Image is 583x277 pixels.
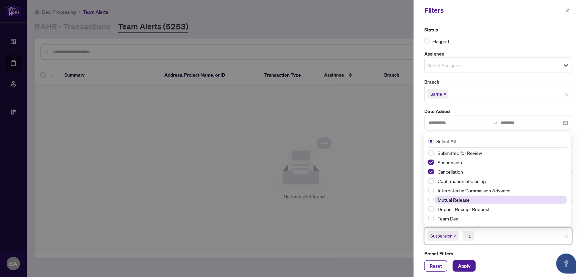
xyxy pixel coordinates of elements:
[428,188,434,193] span: Select Interested in Commission Advance
[438,187,511,193] span: Interested in Commission Advance
[428,206,434,212] span: Select Deposit Receipt Request
[564,234,568,238] span: close
[435,158,567,166] span: Suspension
[435,177,567,185] span: Confirmation of Closing
[428,169,434,174] span: Select Cancellation
[430,261,442,271] span: Reset
[428,216,434,221] span: Select Team Deal
[443,92,447,96] span: close
[424,78,572,86] label: Branch
[427,231,459,241] span: Suspension
[428,160,434,165] span: Select Suspension
[435,149,567,157] span: Submitted for Review
[438,150,482,156] span: Submitted for Review
[428,150,434,156] span: Select Submitted for Review
[435,196,567,204] span: Mutual Release
[438,197,470,203] span: Mutual Release
[430,91,442,97] span: Barrie
[493,120,498,125] span: to
[424,50,572,58] label: Assignee
[435,205,567,213] span: Deposit Receipt Request
[453,260,476,272] button: Apply
[428,178,434,184] span: Select Confirmation of Closing
[435,214,567,222] span: Team Deal
[424,260,447,272] button: Reset
[424,26,572,33] label: Status
[438,169,463,175] span: Cancellation
[424,5,564,15] div: Filters
[566,8,570,13] span: close
[454,234,457,238] span: close
[430,233,452,239] span: Suspension
[564,92,568,96] span: close
[438,178,486,184] span: Confirmation of Closing
[458,261,470,271] span: Apply
[438,206,490,212] span: Deposit Receipt Request
[556,254,576,274] button: Open asap
[466,233,471,239] div: +1
[424,108,572,115] label: Date Added
[493,120,498,125] span: swap-right
[435,168,567,176] span: Cancellation
[438,215,459,221] span: Team Deal
[432,37,449,45] span: Flagged
[428,197,434,202] span: Select Mutual Release
[434,137,458,145] span: Select All
[438,159,462,165] span: Suspension
[435,186,567,194] span: Interested in Commission Advance
[427,89,448,99] span: Barrie
[424,250,572,257] label: Preset Filters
